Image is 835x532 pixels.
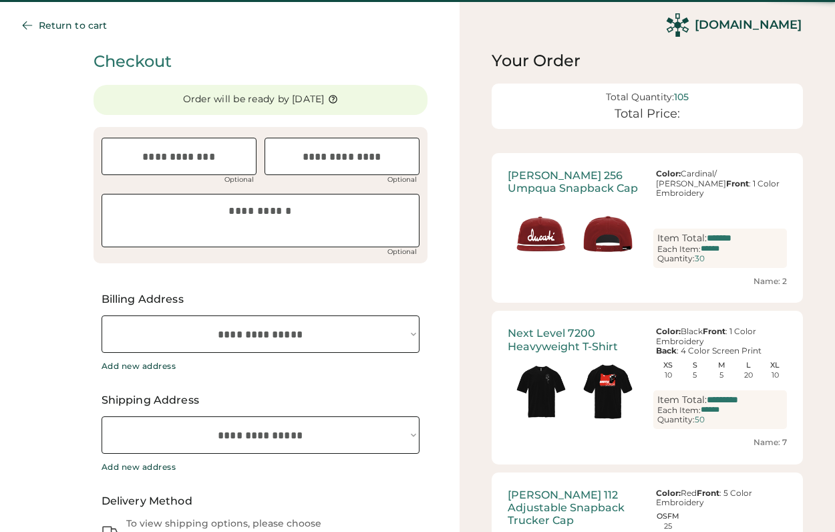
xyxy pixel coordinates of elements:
[222,176,257,183] div: Optional
[656,326,681,336] strong: Color:
[11,12,123,39] button: Return to cart
[695,415,705,424] div: 50
[183,93,290,106] div: Order will be ready by
[606,92,674,103] div: Total Quantity:
[772,372,779,379] div: 10
[665,372,672,379] div: 10
[102,462,176,473] div: Add new address
[695,17,802,33] div: [DOMAIN_NAME]
[574,201,641,267] img: generate-image
[693,372,697,379] div: 5
[508,437,788,448] div: Name: 7
[666,13,689,37] img: Rendered Logo - Screens
[695,254,705,263] div: 30
[657,394,707,406] div: Item Total:
[656,513,681,520] div: OSFM
[656,346,677,356] strong: Back
[697,488,719,498] strong: Front
[657,245,701,254] div: Each Item:
[656,488,681,498] strong: Color:
[656,362,681,369] div: XS
[763,362,788,369] div: XL
[102,493,420,509] div: Delivery Method
[657,406,701,415] div: Each Item:
[674,92,689,103] div: 105
[508,169,641,194] div: [PERSON_NAME] 256 Umpqua Snapback Cap
[744,372,753,379] div: 20
[653,489,787,508] div: Red : 5 Color Embroidery
[492,50,804,72] div: Your Order
[653,169,787,198] div: Cardinal/ [PERSON_NAME] : 1 Color Embroidery
[508,327,641,352] div: Next Level 7200 Heavyweight T-Shirt
[683,362,707,369] div: S
[102,392,420,408] div: Shipping Address
[508,489,641,527] div: [PERSON_NAME] 112 Adjustable Snapback Trucker Cap
[102,361,176,372] div: Add new address
[615,107,680,122] div: Total Price:
[508,358,574,425] img: generate-image
[664,523,672,530] div: 25
[726,178,749,188] strong: Front
[94,50,428,73] div: Checkout
[574,358,641,425] img: generate-image
[508,276,788,287] div: Name: 2
[657,415,695,424] div: Quantity:
[709,362,734,369] div: M
[508,201,574,267] img: generate-image
[657,233,707,244] div: Item Total:
[653,327,787,356] div: Black : 1 Color Embroidery : 4 Color Screen Print
[703,326,725,336] strong: Front
[102,291,420,307] div: Billing Address
[657,254,695,263] div: Quantity:
[656,168,681,178] strong: Color:
[736,362,761,369] div: L
[292,93,325,106] div: [DATE]
[385,176,420,183] div: Optional
[719,372,723,379] div: 5
[385,249,420,255] div: Optional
